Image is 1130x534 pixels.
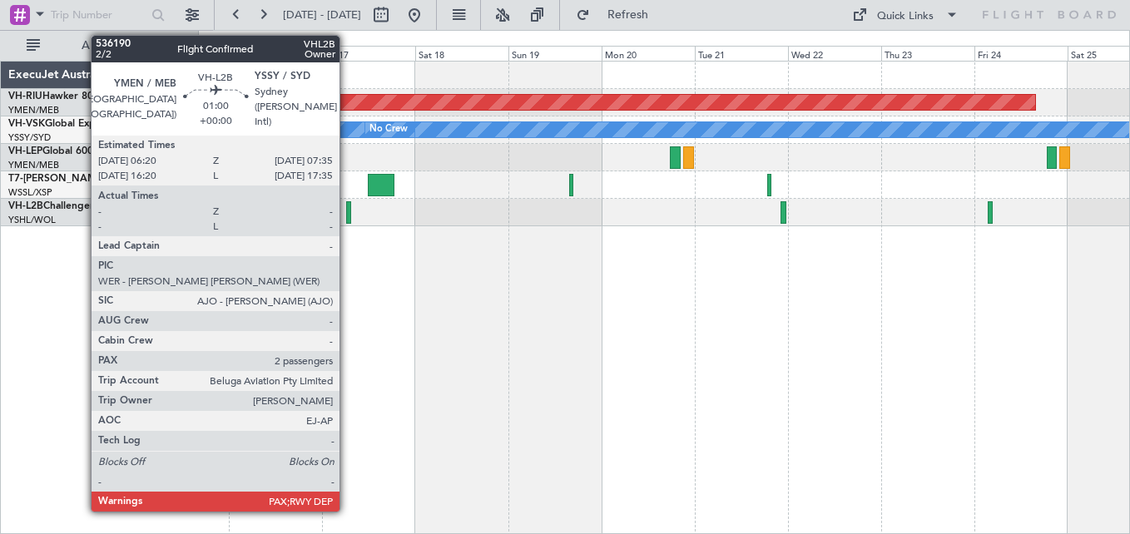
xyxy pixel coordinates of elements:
[18,32,181,59] button: All Aircraft
[8,174,161,184] a: T7-[PERSON_NAME]Global 7500
[415,46,508,61] div: Sat 18
[8,201,115,211] a: VH-L2BChallenger 604
[8,91,112,101] a: VH-RIUHawker 800XP
[877,8,934,25] div: Quick Links
[43,40,176,52] span: All Aircraft
[8,91,42,101] span: VH-RIU
[8,119,136,129] a: VH-VSKGlobal Express XRS
[844,2,967,28] button: Quick Links
[51,2,146,27] input: Trip Number
[568,2,668,28] button: Refresh
[508,46,602,61] div: Sun 19
[602,46,695,61] div: Mon 20
[8,186,52,199] a: WSSL/XSP
[788,46,881,61] div: Wed 22
[369,117,408,142] div: No Crew
[283,7,361,22] span: [DATE] - [DATE]
[593,9,663,21] span: Refresh
[8,201,43,211] span: VH-L2B
[322,46,415,61] div: Fri 17
[229,46,322,61] div: Thu 16
[8,131,51,144] a: YSSY/SYD
[8,146,99,156] a: VH-LEPGlobal 6000
[881,46,974,61] div: Thu 23
[8,119,45,129] span: VH-VSK
[695,46,788,61] div: Tue 21
[8,214,56,226] a: YSHL/WOL
[8,159,59,171] a: YMEN/MEB
[8,146,42,156] span: VH-LEP
[201,33,230,47] div: [DATE]
[974,46,1068,61] div: Fri 24
[8,174,105,184] span: T7-[PERSON_NAME]
[8,104,59,116] a: YMEN/MEB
